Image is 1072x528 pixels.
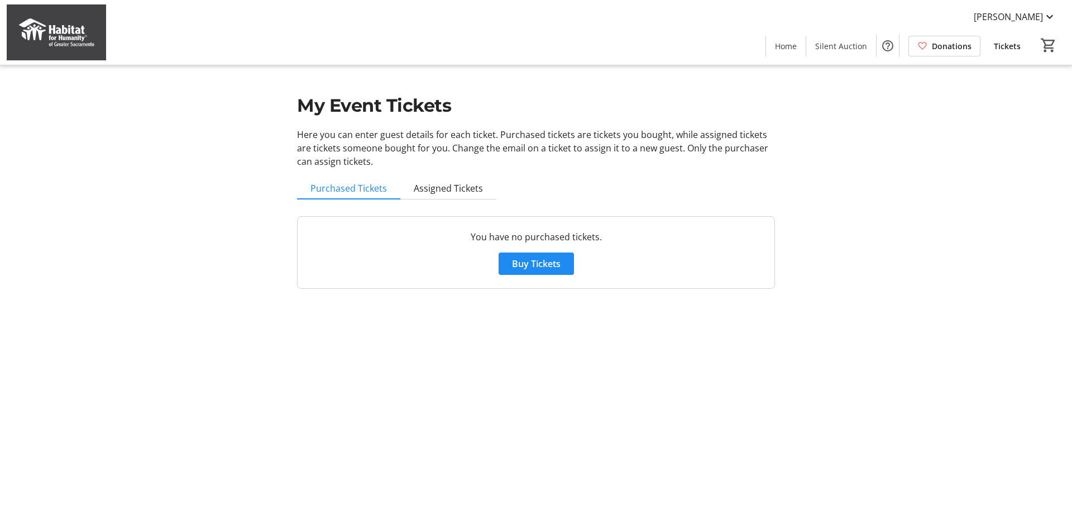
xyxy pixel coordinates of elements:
p: You have no purchased tickets. [311,230,761,244]
span: Tickets [994,40,1021,52]
span: Silent Auction [815,40,867,52]
h1: My Event Tickets [297,92,775,119]
a: Home [766,36,806,56]
p: Here you can enter guest details for each ticket. Purchased tickets are tickets you bought, while... [297,128,775,168]
button: [PERSON_NAME] [965,8,1065,26]
button: Help [877,35,899,57]
span: Donations [932,40,971,52]
span: Purchased Tickets [310,184,387,193]
button: Cart [1038,35,1059,55]
a: Silent Auction [806,36,876,56]
img: Habitat for Humanity of Greater Sacramento's Logo [7,4,106,60]
a: Tickets [985,36,1030,56]
span: Buy Tickets [512,257,561,270]
a: Donations [908,36,980,56]
span: Home [775,40,797,52]
button: Buy Tickets [499,253,574,275]
span: Assigned Tickets [414,184,483,193]
span: [PERSON_NAME] [974,10,1043,23]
